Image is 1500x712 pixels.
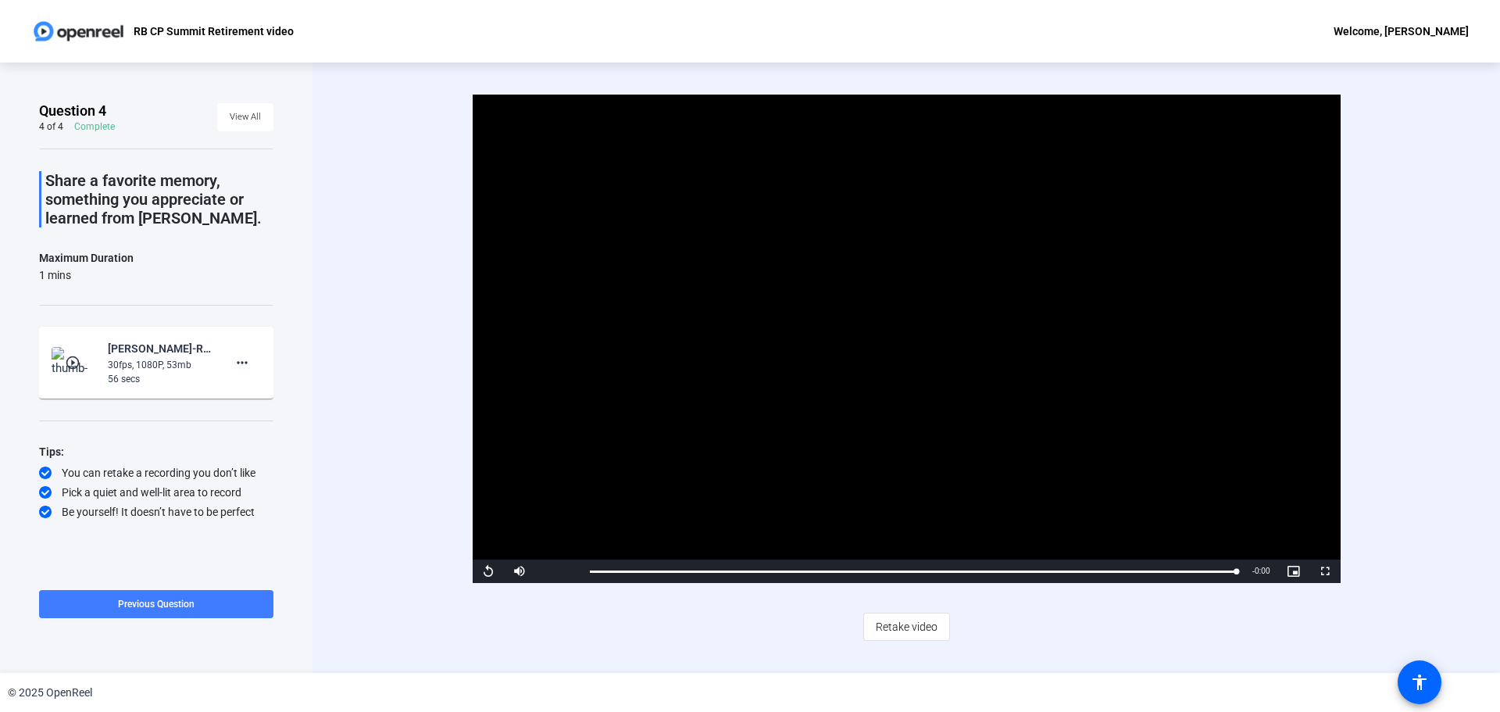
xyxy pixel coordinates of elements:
[863,613,950,641] button: Retake video
[1278,560,1309,583] button: Picture-in-Picture
[473,95,1341,583] div: Video Player
[39,590,273,618] button: Previous Question
[39,267,134,283] div: 1 mins
[1410,673,1429,692] mat-icon: accessibility
[45,171,273,227] p: Share a favorite memory, something you appreciate or learned from [PERSON_NAME].
[118,599,195,610] span: Previous Question
[31,16,126,47] img: OpenReel logo
[39,504,273,520] div: Be yourself! It doesn’t have to be perfect
[504,560,535,583] button: Mute
[876,612,937,642] span: Retake video
[217,103,273,131] button: View All
[39,249,134,267] div: Maximum Duration
[134,22,294,41] p: RB CP Summit Retirement video
[1309,560,1341,583] button: Fullscreen
[39,120,63,133] div: 4 of 4
[473,560,504,583] button: Replay
[590,571,1237,573] div: Progress Bar
[233,353,252,372] mat-icon: more_horiz
[1255,567,1270,575] span: 0:00
[74,120,115,133] div: Complete
[230,106,261,129] span: View All
[8,685,92,701] div: © 2025 OpenReel
[65,355,84,370] mat-icon: play_circle_outline
[39,485,273,500] div: Pick a quiet and well-lit area to record
[39,465,273,481] div: You can retake a recording you don’t like
[1252,567,1255,575] span: -
[108,358,212,372] div: 30fps, 1080P, 53mb
[1334,22,1469,41] div: Welcome, [PERSON_NAME]
[39,442,273,461] div: Tips:
[52,347,98,378] img: thumb-nail
[39,102,106,120] span: Question 4
[108,339,212,358] div: [PERSON_NAME]-RB CP Summit Retirement video-RB CP Summit Retirement video-1757384616740-webcam
[108,372,212,386] div: 56 secs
